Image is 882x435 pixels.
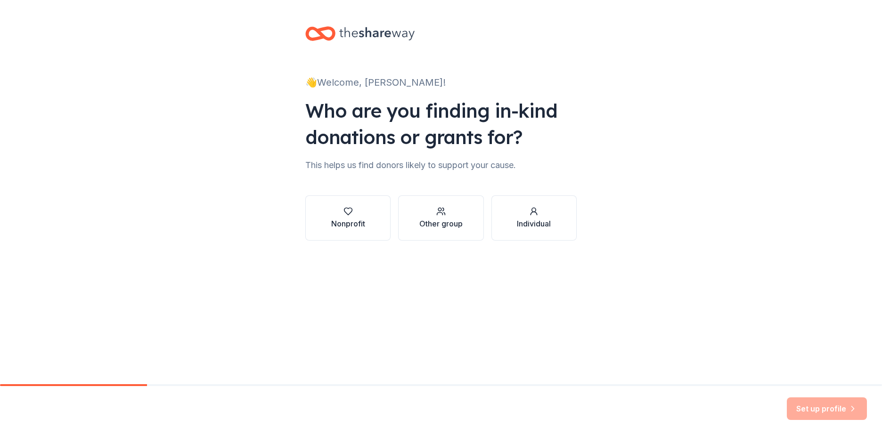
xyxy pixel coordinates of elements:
div: Who are you finding in-kind donations or grants for? [305,97,577,150]
button: Individual [491,195,577,241]
button: Nonprofit [305,195,391,241]
div: Other group [419,218,463,229]
div: This helps us find donors likely to support your cause. [305,158,577,173]
div: Nonprofit [331,218,365,229]
div: 👋 Welcome, [PERSON_NAME]! [305,75,577,90]
div: Individual [517,218,551,229]
button: Other group [398,195,483,241]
